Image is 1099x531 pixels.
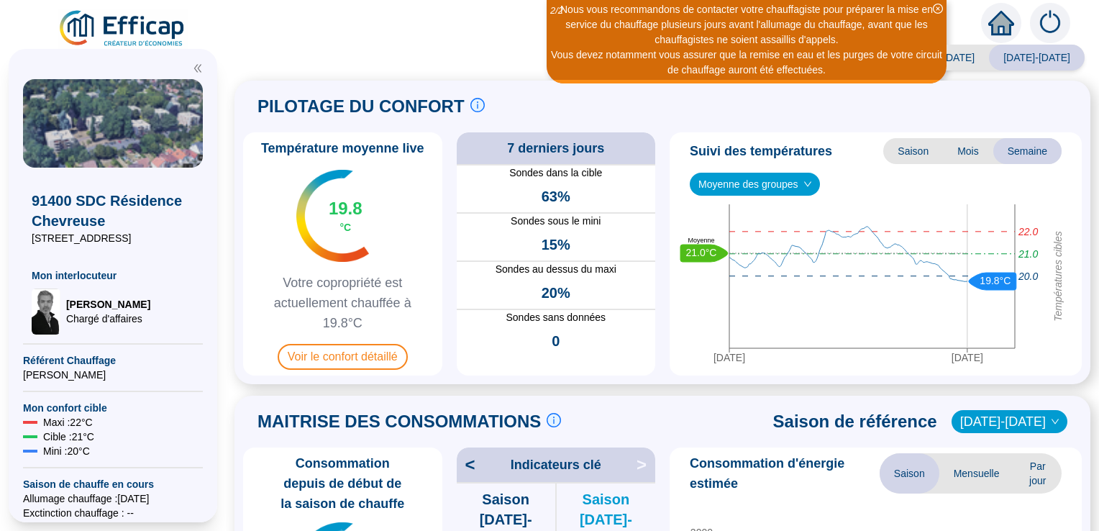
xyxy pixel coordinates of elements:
[32,268,194,283] span: Mon interlocuteur
[550,5,563,16] i: 2 / 2
[542,186,570,206] span: 63%
[943,138,993,164] span: Mois
[690,141,832,161] span: Suivi des températures
[66,312,150,326] span: Chargé d'affaires
[1018,248,1038,260] tspan: 21.0
[470,98,485,112] span: info-circle
[552,331,560,351] span: 0
[688,237,714,244] text: Moyenne
[457,310,656,325] span: Sondes sans données
[1018,226,1038,237] tspan: 22.0
[457,165,656,181] span: Sondes dans la cible
[58,9,188,49] img: efficap energie logo
[952,352,983,363] tspan: [DATE]
[988,10,1014,36] span: home
[637,453,655,476] span: >
[457,453,475,476] span: <
[32,231,194,245] span: [STREET_ADDRESS]
[960,411,1059,432] span: 2022-2023
[23,477,203,491] span: Saison de chauffe en cours
[23,368,203,382] span: [PERSON_NAME]
[252,138,433,158] span: Température moyenne live
[1018,271,1038,282] tspan: 20.0
[339,220,351,235] span: °C
[43,430,94,444] span: Cible : 21 °C
[457,214,656,229] span: Sondes sous le mini
[1014,453,1062,494] span: Par jour
[257,95,465,118] span: PILOTAGE DU CONFORT
[549,47,944,78] div: Vous devez notamment vous assurer que la remise en eau et les purges de votre circuit de chauffag...
[713,352,745,363] tspan: [DATE]
[1030,3,1070,43] img: alerts
[23,506,203,520] span: Exctinction chauffage : --
[883,138,943,164] span: Saison
[547,413,561,427] span: info-circle
[249,273,437,333] span: Votre copropriété est actuellement chauffée à 19.8°C
[249,453,437,514] span: Consommation depuis de début de la saison de chauffe
[23,353,203,368] span: Référent Chauffage
[457,262,656,277] span: Sondes au dessus du maxi
[690,453,880,494] span: Consommation d'énergie estimée
[23,401,203,415] span: Mon confort cible
[1052,232,1064,322] tspan: Températures cibles
[1051,417,1059,426] span: down
[511,455,601,475] span: Indicateurs clé
[880,453,939,494] span: Saison
[989,45,1085,71] span: [DATE]-[DATE]
[542,283,570,303] span: 20%
[43,415,93,430] span: Maxi : 22 °C
[698,173,811,195] span: Moyenne des groupes
[329,197,362,220] span: 19.8
[803,180,812,189] span: down
[542,235,570,255] span: 15%
[549,2,944,47] div: Nous vous recommandons de contacter votre chauffagiste pour préparer la mise en service du chauff...
[296,170,369,262] img: indicateur températures
[66,297,150,312] span: [PERSON_NAME]
[686,247,717,258] text: 21.0°C
[257,410,541,433] span: MAITRISE DES CONSOMMATIONS
[32,191,194,231] span: 91400 SDC Résidence Chevreuse
[23,491,203,506] span: Allumage chauffage : [DATE]
[993,138,1062,164] span: Semaine
[980,275,1011,286] text: 19.8°C
[193,63,203,73] span: double-left
[939,453,1014,494] span: Mensuelle
[933,4,943,14] span: close-circle
[507,138,604,158] span: 7 derniers jours
[32,289,60,335] img: Chargé d'affaires
[773,410,937,433] span: Saison de référence
[278,344,408,370] span: Voir le confort détaillé
[43,444,90,458] span: Mini : 20 °C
